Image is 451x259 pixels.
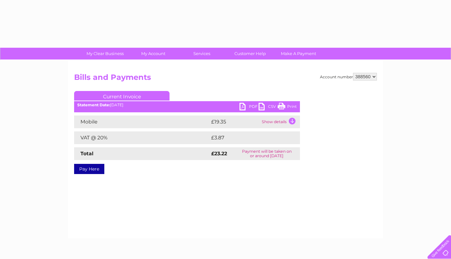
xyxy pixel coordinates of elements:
[211,150,227,157] strong: £23.22
[210,131,285,144] td: £3.87
[224,48,276,59] a: Customer Help
[74,164,104,174] a: Pay Here
[74,115,210,128] td: Mobile
[259,103,278,112] a: CSV
[74,131,210,144] td: VAT @ 20%
[210,115,260,128] td: £19.35
[74,91,170,101] a: Current Invoice
[278,103,297,112] a: Print
[74,73,377,85] h2: Bills and Payments
[260,115,300,128] td: Show details
[233,147,300,160] td: Payment will be taken on or around [DATE]
[77,102,110,107] b: Statement Date:
[239,103,259,112] a: PDF
[272,48,325,59] a: Make A Payment
[79,48,131,59] a: My Clear Business
[320,73,377,80] div: Account number
[74,103,300,107] div: [DATE]
[127,48,180,59] a: My Account
[176,48,228,59] a: Services
[80,150,94,157] strong: Total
